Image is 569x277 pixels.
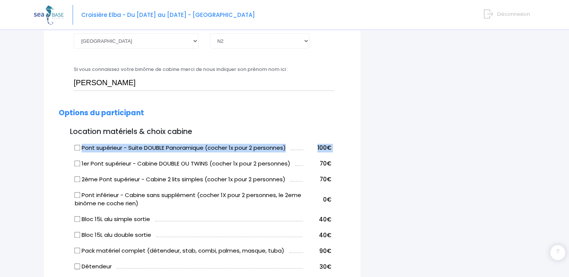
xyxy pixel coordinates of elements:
span: 0€ [323,196,331,203]
label: Si vous connaissez votre binôme de cabine merci de nous indiquer son prénom nom ici : [74,66,288,73]
span: 40€ [319,231,331,239]
label: Détendeur [75,262,112,271]
h3: Location matériels & choix cabine [59,128,346,136]
label: Pont inférieur - Cabine sans supplément (cocher 1X pour 2 personnes, le 2eme binôme ne coche rien) [75,191,303,208]
input: Pack matériel complet (détendeur, stab, combi, palmes, masque, tuba) [74,248,80,254]
label: 2ème Pont supérieur - Cabine 2 lits simples (cocher 1x pour 2 personnes) [75,175,285,184]
input: Pont inférieur - Cabine sans supplément (cocher 1X pour 2 personnes, le 2eme binôme ne coche rien) [74,192,80,198]
h2: Options du participant [59,109,346,117]
input: Bloc 15L alu simple sortie [74,216,80,222]
label: Pont supérieur - Suite DOUBLE Panoramique (cocher 1x pour 2 personnes) [75,144,286,152]
span: Croisière Elba - Du [DATE] au [DATE] - [GEOGRAPHIC_DATA] [81,11,255,19]
input: Bloc 15L alu double sortie [74,232,80,238]
label: 1er Pont supérieur - Cabine DOUBLE OU TWINS (cocher 1x pour 2 personnes) [75,160,290,168]
span: 70€ [320,160,331,167]
input: 1er Pont supérieur - Cabine DOUBLE OU TWINS (cocher 1x pour 2 personnes) [74,160,80,166]
span: Déconnexion [497,11,530,18]
label: Pack matériel complet (détendeur, stab, combi, palmes, masque, tuba) [75,247,284,255]
input: Pont supérieur - Suite DOUBLE Panoramique (cocher 1x pour 2 personnes) [74,145,80,151]
span: 30€ [320,263,331,271]
span: 100€ [317,144,331,152]
span: 90€ [319,247,331,255]
label: Bloc 15L alu simple sortie [75,215,150,224]
input: 2ème Pont supérieur - Cabine 2 lits simples (cocher 1x pour 2 personnes) [74,176,80,182]
input: Détendeur [74,263,80,269]
span: 40€ [319,215,331,223]
span: 70€ [320,175,331,183]
label: Bloc 15L alu double sortie [75,231,151,239]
